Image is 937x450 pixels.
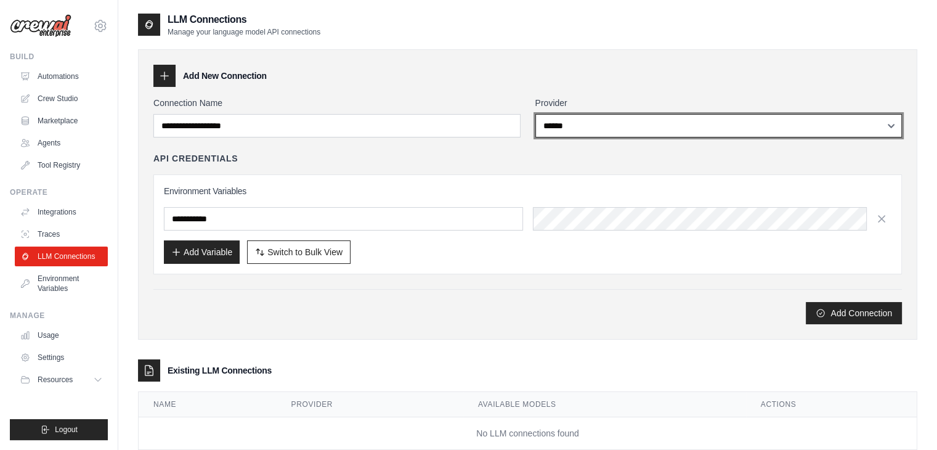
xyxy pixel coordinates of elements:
div: Operate [10,187,108,197]
span: Switch to Bulk View [267,246,343,258]
h3: Environment Variables [164,185,891,197]
h3: Add New Connection [183,70,267,82]
th: Name [139,392,277,417]
a: LLM Connections [15,247,108,266]
button: Add Variable [164,240,240,264]
label: Connection Name [153,97,521,109]
label: Provider [535,97,903,109]
button: Add Connection [806,302,902,324]
h4: API Credentials [153,152,238,165]
p: Manage your language model API connections [168,27,320,37]
span: Resources [38,375,73,385]
h3: Existing LLM Connections [168,364,272,377]
th: Provider [277,392,463,417]
th: Actions [746,392,917,417]
a: Automations [15,67,108,86]
a: Integrations [15,202,108,222]
button: Resources [15,370,108,390]
div: Build [10,52,108,62]
button: Logout [10,419,108,440]
a: Tool Registry [15,155,108,175]
a: Traces [15,224,108,244]
h2: LLM Connections [168,12,320,27]
button: Switch to Bulk View [247,240,351,264]
span: Logout [55,425,78,435]
a: Environment Variables [15,269,108,298]
a: Settings [15,348,108,367]
a: Agents [15,133,108,153]
a: Marketplace [15,111,108,131]
div: Manage [10,311,108,321]
th: Available Models [463,392,746,417]
a: Crew Studio [15,89,108,108]
td: No LLM connections found [139,417,917,450]
img: Logo [10,14,71,38]
a: Usage [15,325,108,345]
